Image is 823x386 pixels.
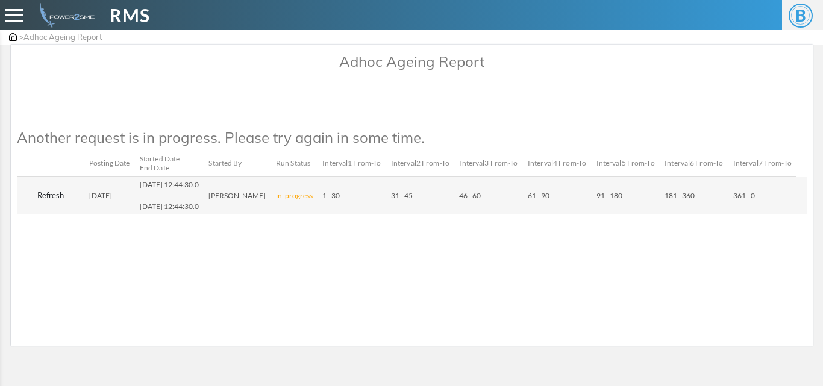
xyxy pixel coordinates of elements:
[89,191,112,200] span: [DATE]
[391,191,413,200] span: 31 - 45
[322,191,340,200] span: 1 - 30
[454,151,523,176] th: Interval3 From-To
[523,151,592,176] th: Interval4 From-To
[271,151,318,176] th: Run Status
[728,151,797,176] th: Interval7 From-To
[140,180,199,211] span: [DATE] 12:44:30.0 [DATE] 12:44:30.0
[22,186,80,205] button: Refresh
[9,33,17,41] img: admin
[459,191,481,200] span: 46 - 60
[528,191,549,200] span: 61 - 90
[596,191,622,200] span: 91 - 180
[84,151,135,176] th: Posting Date
[665,191,695,200] span: 181 - 360
[208,191,266,200] span: [PERSON_NAME]
[276,191,313,200] span: in_progress
[17,128,425,146] span: Another request is in progress. Please try again in some time.
[23,32,102,42] span: Adhoc Ageing Report
[733,191,755,200] span: 361 - 0
[204,151,271,176] th: Started By
[135,151,204,176] th: Started Date
[17,51,807,72] p: Adhoc Ageing Report
[110,2,150,29] span: RMS
[789,4,813,28] span: B
[140,164,199,172] div: End Date
[318,151,386,176] th: Interval1 From-To
[35,3,95,28] img: admin
[592,151,660,176] th: Interval5 From-To
[386,151,455,176] th: Interval2 From-To
[140,190,199,201] div: ---
[660,151,728,176] th: Interval6 From-To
